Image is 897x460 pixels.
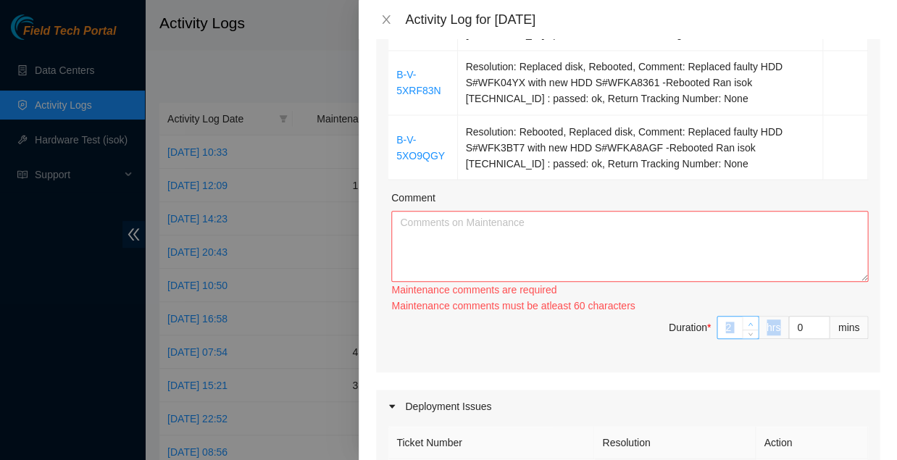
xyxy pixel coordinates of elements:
[376,390,880,423] div: Deployment Issues
[391,282,868,298] div: Maintenance comments are required
[756,427,868,459] th: Action
[391,298,868,311] div: Maintenance comments must be atleast 60 characters
[391,189,435,205] label: Comment
[742,317,758,330] span: Increase Value
[746,319,755,328] span: up
[458,115,823,180] td: Resolution: Rebooted, Replaced disk, Comment: Replaced faulty HDD S#WFK3BT7 with new HDD S#WFKA8A...
[388,402,396,411] span: caret-right
[376,13,396,27] button: Close
[458,51,823,115] td: Resolution: Replaced disk, Rebooted, Comment: Replaced faulty HDD S#WFK04YX with new HDD S#WFKA83...
[669,319,711,335] div: Duration
[396,69,441,96] a: B-V-5XRF83N
[746,330,755,339] span: down
[742,330,758,338] span: Decrease Value
[380,14,392,25] span: close
[396,133,445,161] a: B-V-5XO9QGY
[594,427,756,459] th: Resolution
[388,427,594,459] th: Ticket Number
[759,316,789,339] div: hrs
[391,211,868,282] textarea: Comment
[405,12,880,28] div: Activity Log for [DATE]
[830,316,868,339] div: mins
